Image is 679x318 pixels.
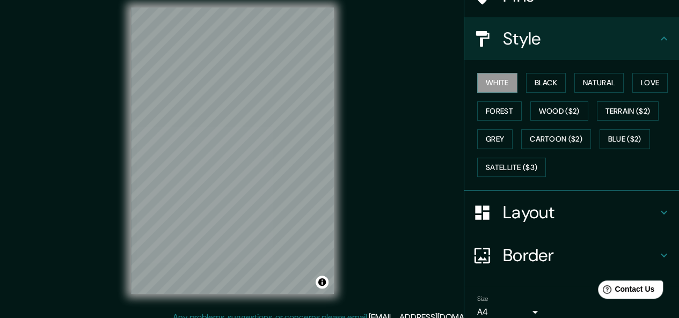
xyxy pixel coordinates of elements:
div: Border [464,234,679,277]
h4: Layout [503,202,658,223]
button: Satellite ($3) [477,158,546,178]
canvas: Map [131,8,334,294]
button: White [477,73,517,93]
label: Size [477,294,488,304]
button: Toggle attribution [316,276,328,289]
button: Love [632,73,668,93]
button: Blue ($2) [600,129,650,149]
h4: Border [503,245,658,266]
h4: Style [503,28,658,49]
button: Grey [477,129,513,149]
button: Terrain ($2) [597,101,659,121]
div: Style [464,17,679,60]
iframe: Help widget launcher [583,276,667,306]
button: Natural [574,73,624,93]
button: Black [526,73,566,93]
button: Cartoon ($2) [521,129,591,149]
button: Forest [477,101,522,121]
div: Layout [464,191,679,234]
button: Wood ($2) [530,101,588,121]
